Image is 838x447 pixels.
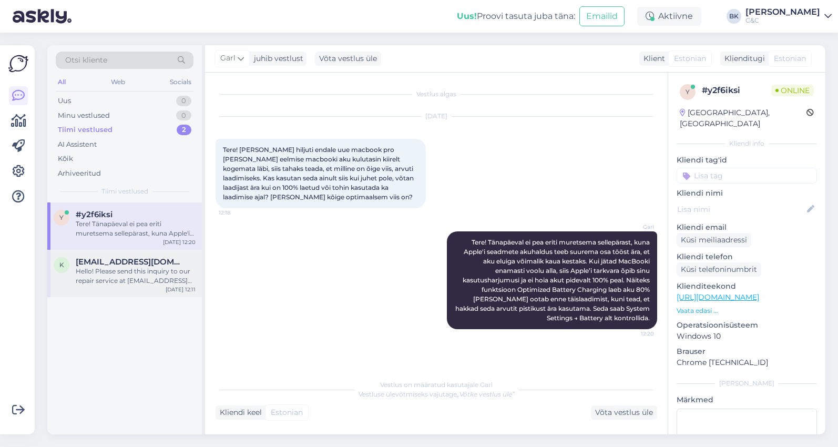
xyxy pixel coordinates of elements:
div: Võta vestlus üle [591,405,657,420]
i: „Võtke vestlus üle” [457,390,515,398]
div: [PERSON_NAME] [677,379,817,388]
input: Lisa tag [677,168,817,184]
p: Chrome [TECHNICAL_ID] [677,357,817,368]
div: C&C [745,16,820,25]
span: Online [771,85,814,96]
p: Kliendi nimi [677,188,817,199]
div: [PERSON_NAME] [745,8,820,16]
div: # y2f6iksi [702,84,771,97]
p: Brauser [677,346,817,357]
a: [PERSON_NAME]C&C [745,8,832,25]
span: Vestlus on määratud kasutajale Garl [380,381,493,389]
div: 0 [176,110,191,121]
span: Garl [615,223,654,231]
span: 12:18 [219,209,258,217]
span: Tere! [PERSON_NAME] hiljuti endale uue macbook pro [PERSON_NAME] eelmise macbooki aku kulutasin k... [223,146,415,201]
div: [DATE] 12:11 [166,286,196,293]
div: Kõik [58,154,73,164]
p: Windows 10 [677,331,817,342]
span: Estonian [271,407,303,418]
p: Kliendi tag'id [677,155,817,166]
div: juhib vestlust [250,53,303,64]
div: Arhiveeritud [58,168,101,179]
p: Kliendi telefon [677,251,817,262]
span: 12:20 [615,330,654,338]
div: Kliendi info [677,139,817,148]
div: Kliendi keel [216,407,262,418]
div: Tiimi vestlused [58,125,113,135]
span: Estonian [674,53,706,64]
div: Klient [639,53,665,64]
span: Garl [220,53,236,64]
span: k [59,261,64,269]
div: Võta vestlus üle [315,52,381,66]
div: Küsi telefoninumbrit [677,262,761,277]
input: Lisa nimi [677,204,805,215]
p: Vaata edasi ... [677,306,817,316]
div: Web [109,75,127,89]
span: y [59,214,64,221]
span: #y2f6iksi [76,210,113,219]
div: Proovi tasuta juba täna: [457,10,575,23]
div: Hello! Please send this inquiry to our repair service at [EMAIL_ADDRESS][DOMAIN_NAME] [76,267,196,286]
div: [DATE] 12:20 [163,238,196,246]
p: Märkmed [677,394,817,405]
div: Vestlus algas [216,89,657,99]
span: y [686,88,690,96]
a: [URL][DOMAIN_NAME] [677,292,759,302]
div: All [56,75,68,89]
div: Minu vestlused [58,110,110,121]
span: Tere! Tänapäeval ei pea eriti muretsema sellepärast, kuna Apple'i seadmete akuhaldus teeb suurema... [455,238,651,322]
span: Vestluse ülevõtmiseks vajutage [359,390,515,398]
span: Tiimi vestlused [101,187,148,196]
div: 2 [177,125,191,135]
b: Uus! [457,11,477,21]
div: BK [727,9,741,24]
div: Aktiivne [637,7,701,26]
p: Kliendi email [677,222,817,233]
div: Socials [168,75,193,89]
button: Emailid [579,6,625,26]
img: Askly Logo [8,54,28,74]
div: Uus [58,96,71,106]
div: [GEOGRAPHIC_DATA], [GEOGRAPHIC_DATA] [680,107,806,129]
div: Tere! Tänapäeval ei pea eriti muretsema sellepärast, kuna Apple'i seadmete akuhaldus teeb suurema... [76,219,196,238]
div: Küsi meiliaadressi [677,233,751,247]
div: [DATE] [216,111,657,121]
p: Klienditeekond [677,281,817,292]
span: ksustraus@icloud.com [76,257,185,267]
div: 0 [176,96,191,106]
p: Operatsioonisüsteem [677,320,817,331]
span: Estonian [774,53,806,64]
div: Klienditugi [720,53,765,64]
div: AI Assistent [58,139,97,150]
span: Otsi kliente [65,55,107,66]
